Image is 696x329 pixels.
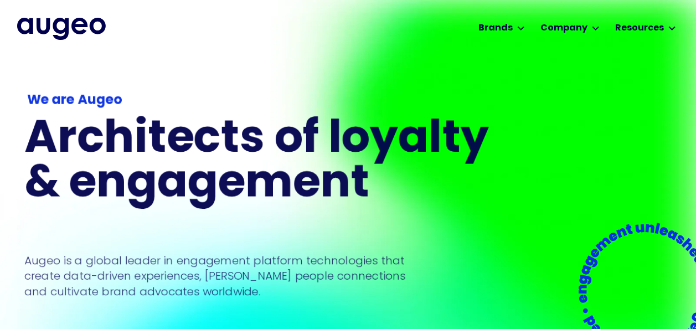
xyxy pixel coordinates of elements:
[540,22,587,35] div: Company
[478,22,513,35] div: Brands
[24,118,503,208] h1: Architects of loyalty & engagement
[17,18,106,40] img: Augeo's full logo in midnight blue.
[17,18,106,40] a: home
[615,22,664,35] div: Resources
[27,91,500,111] div: We are Augeo
[24,253,405,299] p: Augeo is a global leader in engagement platform technologies that create data-driven experiences,...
